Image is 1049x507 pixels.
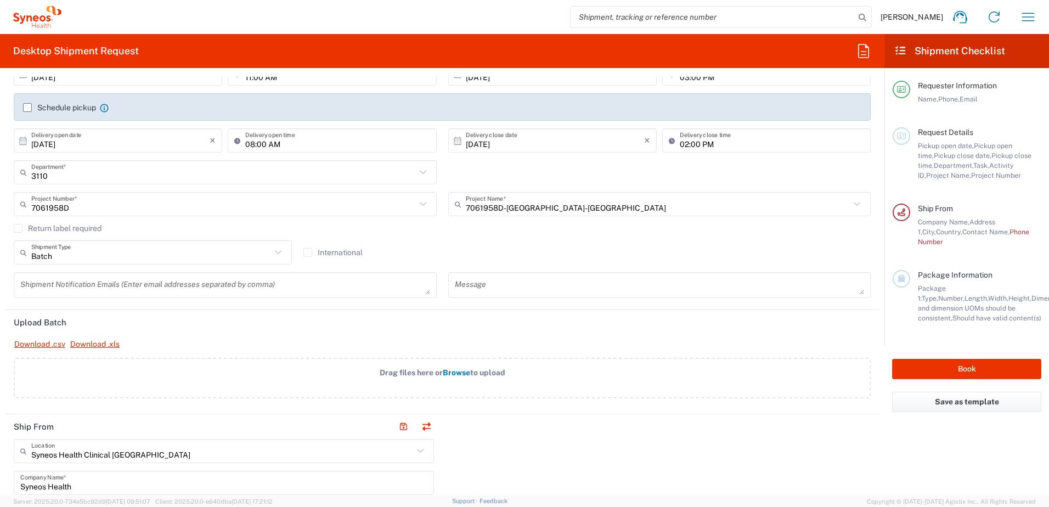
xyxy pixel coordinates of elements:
[232,498,273,505] span: [DATE] 17:21:12
[971,171,1021,179] span: Project Number
[14,421,54,432] h2: Ship From
[918,271,992,279] span: Package Information
[965,294,988,302] span: Length,
[918,95,938,103] span: Name,
[918,81,997,90] span: Requester Information
[443,368,470,377] span: Browse
[922,294,938,302] span: Type,
[973,161,989,170] span: Task,
[938,95,960,103] span: Phone,
[452,498,480,504] a: Support
[13,498,150,505] span: Server: 2025.20.0-734e5bc92d9
[14,224,101,233] label: Return label required
[303,248,363,257] label: International
[380,368,443,377] span: Drag files here or
[881,12,943,22] span: [PERSON_NAME]
[892,392,1041,412] button: Save as template
[934,151,991,160] span: Pickup close date,
[918,204,953,213] span: Ship From
[892,359,1041,379] button: Book
[936,228,962,236] span: Country,
[644,132,650,149] i: ×
[918,128,973,137] span: Request Details
[918,284,946,302] span: Package 1:
[918,142,974,150] span: Pickup open date,
[934,161,973,170] span: Department,
[23,103,96,112] label: Schedule pickup
[470,368,505,377] span: to upload
[938,294,965,302] span: Number,
[1008,294,1031,302] span: Height,
[13,44,139,58] h2: Desktop Shipment Request
[918,218,969,226] span: Company Name,
[14,317,66,328] h2: Upload Batch
[952,314,1041,322] span: Should have valid content(s)
[960,95,978,103] span: Email
[571,7,855,27] input: Shipment, tracking or reference number
[70,335,120,354] a: Download .xls
[155,498,273,505] span: Client: 2025.20.0-e640dba
[867,497,1036,506] span: Copyright © [DATE]-[DATE] Agistix Inc., All Rights Reserved
[106,498,150,505] span: [DATE] 09:51:07
[14,335,66,354] a: Download .csv
[926,171,971,179] span: Project Name,
[988,294,1008,302] span: Width,
[480,498,507,504] a: Feedback
[210,132,216,149] i: ×
[894,44,1005,58] h2: Shipment Checklist
[922,228,936,236] span: City,
[962,228,1009,236] span: Contact Name,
